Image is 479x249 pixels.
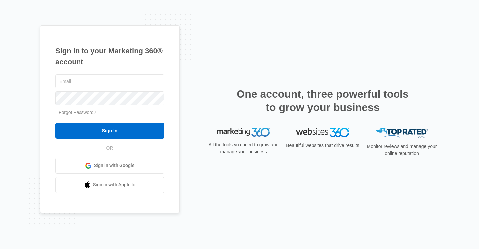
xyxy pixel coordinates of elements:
[365,143,439,157] p: Monitor reviews and manage your online reputation
[102,145,118,152] span: OR
[217,128,270,137] img: Marketing 360
[55,74,164,88] input: Email
[206,141,281,155] p: All the tools you need to grow and manage your business
[55,158,164,174] a: Sign in with Google
[93,181,136,188] span: Sign in with Apple Id
[55,45,164,67] h1: Sign in to your Marketing 360® account
[375,128,428,139] img: Top Rated Local
[55,123,164,139] input: Sign In
[59,110,96,115] a: Forgot Password?
[94,162,135,169] span: Sign in with Google
[285,142,360,149] p: Beautiful websites that drive results
[296,128,349,137] img: Websites 360
[55,177,164,193] a: Sign in with Apple Id
[235,87,411,114] h2: One account, three powerful tools to grow your business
